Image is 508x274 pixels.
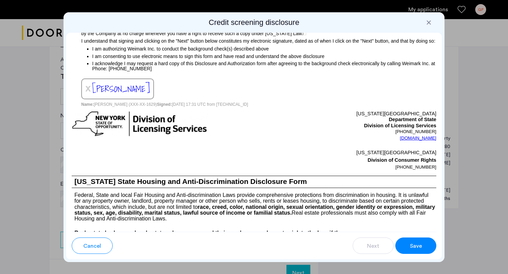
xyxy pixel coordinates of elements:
a: [DOMAIN_NAME] [400,135,436,142]
button: button [395,237,436,254]
p: Federal, State and local Fair Housing and Anti-discrimination Laws provide comprehensive protecti... [72,188,436,222]
p: [US_STATE][GEOGRAPHIC_DATA] [254,149,436,156]
p: Department of State [254,117,436,123]
p: I understand that signing and clicking on the "Next" button below constitutes my electronic signa... [72,36,436,44]
span: Signed: [157,102,172,107]
p: [PERSON_NAME] (XXX-XX-1629) [DATE] 17:31 UTC from [TECHNICAL_ID] [72,99,436,107]
span: [PERSON_NAME] [92,82,150,96]
h1: [US_STATE] State Housing and Anti-Discrimination Disclosure Form [72,176,436,188]
span: Name: [81,102,94,107]
p: I am authorizing Weimark Inc. to conduct the background check(s) described above [92,44,436,53]
b: race, creed, color, national origin, sexual orientation, gender identity or expression, military ... [74,204,435,216]
button: button [353,237,394,254]
h4: Real estate brokers and real estate salespersons, and their employees and agents violate the Law ... [72,229,436,237]
span: Save [410,242,422,250]
p: Division of Consumer Rights [254,156,436,164]
p: [US_STATE][GEOGRAPHIC_DATA] [254,111,436,117]
span: Next [367,242,379,250]
h2: Credit screening disclosure [66,18,442,27]
img: new-york-logo.png [72,111,208,137]
button: button [72,237,113,254]
span: Cancel [83,242,101,250]
p: [PHONE_NUMBER] [254,129,436,134]
p: [PHONE_NUMBER] [254,164,436,171]
p: I acknowledge I may request a hard copy of this Disclosure and Authorization form after agreeing ... [92,61,436,72]
p: I am consenting to use electronic means to sign this form and have read and understand the above ... [92,53,436,60]
p: Division of Licensing Services [254,123,436,129]
span: x [85,83,91,93]
img: 4LAxfPwtD6BVinC2vKR9tPz10Xbrctccj4YAocJUAAAAASUVORK5CYIIA [303,32,306,35]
